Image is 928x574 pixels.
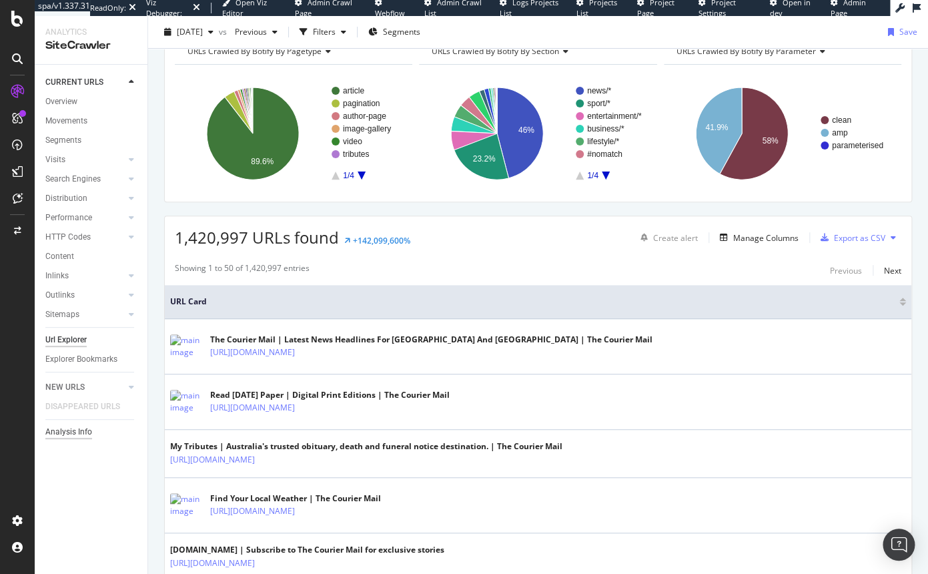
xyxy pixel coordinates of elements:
span: Previous [229,26,267,37]
div: Analytics [45,27,137,38]
span: Webflow [375,8,405,18]
div: My Tributes | Australia's trusted obituary, death and funeral notice destination. | The Courier Mail [170,441,562,453]
div: Segments [45,133,81,148]
div: Search Engines [45,172,101,186]
div: Save [899,26,917,37]
svg: A chart. [175,75,412,192]
text: lifestyle/* [587,137,619,146]
text: 41.9% [705,123,728,132]
div: Performance [45,211,92,225]
div: [DOMAIN_NAME] | Subscribe to The Courier Mail for exclusive stories [170,544,444,556]
text: article [343,86,364,95]
text: video [343,137,362,146]
text: business/* [587,124,624,133]
text: clean [832,115,851,125]
h4: URLs Crawled By Botify By section [429,41,644,62]
span: URLs Crawled By Botify By section [432,45,558,57]
a: Movements [45,114,138,128]
button: Segments [363,21,426,43]
a: Url Explorer [45,333,138,347]
div: SiteCrawler [45,38,137,53]
a: Search Engines [45,172,125,186]
span: 2025 Sep. 17th [177,26,203,37]
div: Read [DATE] Paper | Digital Print Editions | The Courier Mail [210,389,450,401]
svg: A chart. [419,75,656,192]
text: author-page [343,111,386,121]
text: entertainment/* [587,111,642,121]
div: Content [45,250,74,264]
span: URLs Crawled By Botify By pagetype [187,45,322,57]
a: Inlinks [45,269,125,283]
button: Previous [229,21,283,43]
button: Previous [830,262,862,278]
text: news/* [587,86,611,95]
div: NEW URLS [45,380,85,394]
div: Sitemaps [45,308,79,322]
img: main image [170,334,203,358]
a: Content [45,250,138,264]
a: Performance [45,211,125,225]
div: Next [884,265,901,276]
a: Segments [45,133,138,148]
button: Export as CSV [815,227,885,248]
h4: URLs Crawled By Botify By parameter [674,41,889,62]
img: main image [170,493,203,517]
text: 23.2% [473,154,496,164]
div: Distribution [45,192,87,206]
div: Explorer Bookmarks [45,352,117,366]
div: Visits [45,153,65,167]
text: 46% [518,125,534,135]
a: Visits [45,153,125,167]
div: ReadOnly: [90,3,126,13]
div: Manage Columns [733,232,799,244]
a: [URL][DOMAIN_NAME] [210,346,295,359]
div: DISAPPEARED URLS [45,400,120,414]
div: Filters [313,26,336,37]
div: Create alert [653,232,698,244]
a: Sitemaps [45,308,125,322]
text: 89.6% [251,157,274,166]
a: [URL][DOMAIN_NAME] [210,505,295,518]
text: 1/4 [343,171,354,180]
a: Outlinks [45,288,125,302]
text: 1/4 [587,171,598,180]
a: [URL][DOMAIN_NAME] [170,453,255,467]
text: 58% [762,136,778,146]
div: Url Explorer [45,333,87,347]
div: Inlinks [45,269,69,283]
div: Outlinks [45,288,75,302]
a: [URL][DOMAIN_NAME] [210,401,295,414]
a: NEW URLS [45,380,125,394]
svg: A chart. [664,75,901,192]
text: tributes [343,150,369,159]
img: main image [170,390,203,414]
button: [DATE] [159,21,219,43]
div: +142,099,600% [353,235,410,246]
div: Open Intercom Messenger [883,529,915,561]
button: Filters [294,21,352,43]
span: URLs Crawled By Botify By parameter [676,45,816,57]
text: amp [832,128,848,137]
a: [URL][DOMAIN_NAME] [170,557,255,570]
a: Analysis Info [45,425,138,439]
div: Previous [830,265,862,276]
div: Export as CSV [834,232,885,244]
div: CURRENT URLS [45,75,103,89]
span: Segments [383,26,420,37]
div: HTTP Codes [45,230,91,244]
div: Analysis Info [45,425,92,439]
div: Movements [45,114,87,128]
text: sport/* [587,99,610,108]
button: Save [883,21,917,43]
div: Find Your Local Weather | The Courier Mail [210,493,381,505]
div: Overview [45,95,77,109]
h4: URLs Crawled By Botify By pagetype [185,41,400,62]
div: Showing 1 to 50 of 1,420,997 entries [175,262,310,278]
span: vs [219,26,229,37]
a: Explorer Bookmarks [45,352,138,366]
a: Distribution [45,192,125,206]
button: Next [884,262,901,278]
a: HTTP Codes [45,230,125,244]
